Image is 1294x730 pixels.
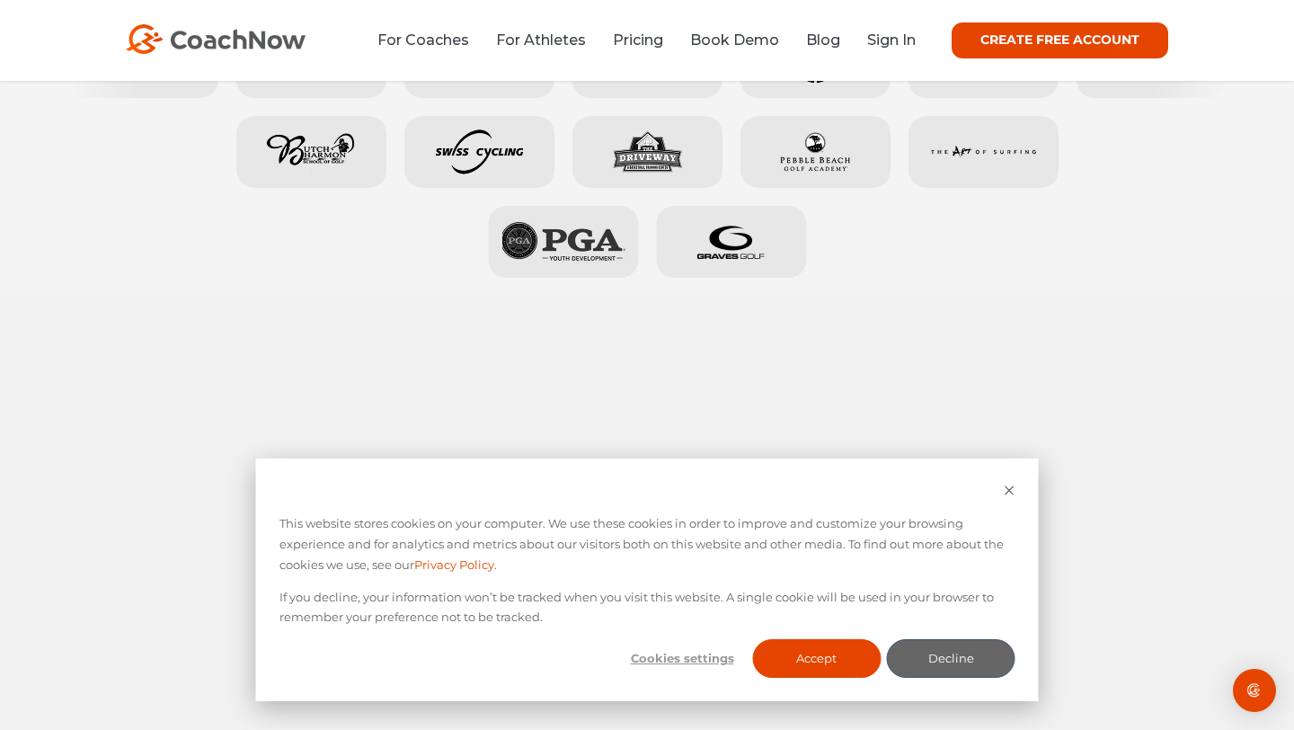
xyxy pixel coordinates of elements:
[690,31,779,49] a: Book Demo
[618,639,747,678] button: Cookies settings
[256,458,1039,701] div: Cookie banner
[867,31,916,49] a: Sign In
[1004,482,1015,503] button: Dismiss cookie banner
[377,31,469,49] a: For Coaches
[613,31,663,49] a: Pricing
[496,31,586,49] a: For Athletes
[806,31,840,49] a: Blog
[1233,669,1276,712] div: Open Intercom Messenger
[887,639,1015,678] button: Decline
[279,587,1015,628] p: If you decline, your information won’t be tracked when you visit this website. A single cookie wi...
[952,22,1168,58] a: CREATE FREE ACCOUNT
[752,639,881,678] button: Accept
[279,513,1015,574] p: This website stores cookies on your computer. We use these cookies in order to improve and custom...
[414,555,494,575] a: Privacy Policy
[126,24,306,54] img: CoachNow Logo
